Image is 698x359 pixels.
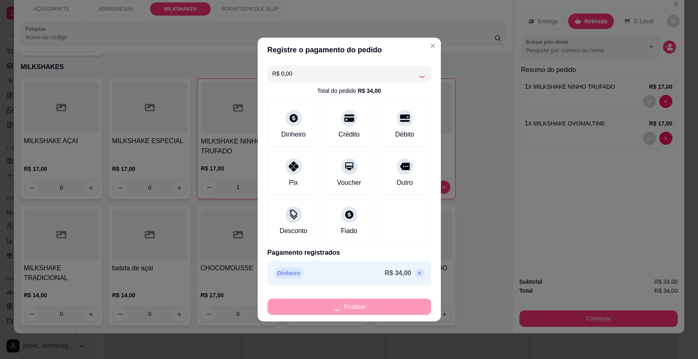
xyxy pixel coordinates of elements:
div: R$ 34,00 [358,87,381,95]
button: Close [426,39,439,52]
header: Registre o pagamento do pedido [258,38,441,62]
p: R$ 34,00 [385,268,411,278]
div: Outro [396,178,413,188]
div: Dinheiro [281,130,306,139]
input: Ex.: hambúrguer de cordeiro [272,65,418,82]
p: Dinheiro [274,267,304,279]
div: Voucher [337,178,361,188]
div: Débito [395,130,414,139]
div: Fiado [341,226,357,236]
div: Total do pedido [317,87,381,95]
p: Pagamento registrados [267,248,431,258]
div: Pix [289,178,298,188]
div: Crédito [339,130,360,139]
div: Loading [418,70,426,78]
div: Desconto [280,226,307,236]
